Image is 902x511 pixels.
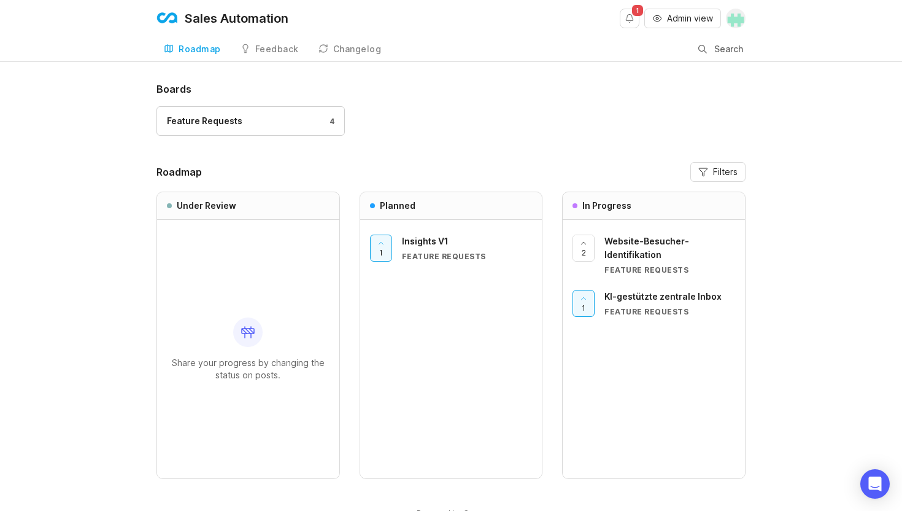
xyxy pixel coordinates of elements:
[860,469,890,499] div: Open Intercom Messenger
[582,303,585,313] span: 1
[185,12,288,25] div: Sales Automation
[667,12,713,25] span: Admin view
[402,236,449,246] span: Insights V1
[379,248,383,258] span: 1
[604,235,735,275] a: Website-Besucher-IdentifikationFeature Requests
[632,5,643,16] span: 1
[311,37,389,62] a: Changelog
[726,9,746,28] img: Otto Lang
[323,116,335,127] div: 4
[156,37,228,62] a: Roadmap
[604,265,735,275] div: Feature Requests
[380,200,415,212] h3: Planned
[690,162,746,182] button: Filters
[156,165,202,179] h2: Roadmap
[156,106,345,136] a: Feature Requests4
[582,248,586,258] span: 2
[572,235,595,262] button: 2
[167,357,330,381] p: Share your progress by changing the status on posts.
[620,9,639,28] button: Notifications
[582,200,631,212] h3: In Progress
[156,82,746,96] h1: Boards
[179,45,221,53] div: Roadmap
[370,235,392,262] button: 1
[156,7,179,29] img: Sales Automation logo
[255,45,299,53] div: Feedback
[167,114,242,128] div: Feature Requests
[604,306,735,317] div: Feature Requests
[604,290,735,317] a: KI-gestützte zentrale InboxFeature Requests
[713,166,738,178] span: Filters
[402,235,533,262] a: Insights V1Feature Requests
[402,251,533,262] div: Feature Requests
[333,45,382,53] div: Changelog
[177,200,236,212] h3: Under Review
[604,236,689,260] span: Website-Besucher-Identifikation
[644,9,721,28] button: Admin view
[604,291,722,302] span: KI-gestützte zentrale Inbox
[572,290,595,317] button: 1
[233,37,306,62] a: Feedback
